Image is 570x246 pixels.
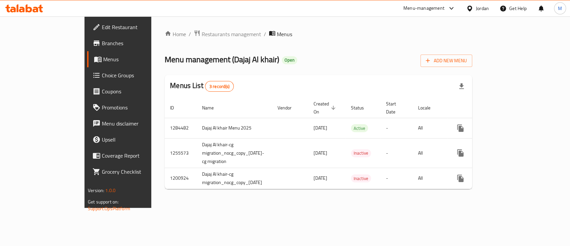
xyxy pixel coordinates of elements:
[426,57,467,65] span: Add New Menu
[88,204,130,213] a: Support.OpsPlatform
[452,170,468,186] button: more
[351,149,371,157] span: Inactive
[170,104,183,112] span: ID
[87,67,180,83] a: Choice Groups
[87,115,180,132] a: Menu disclaimer
[102,23,174,31] span: Edit Restaurant
[403,4,444,12] div: Menu-management
[381,168,413,189] td: -
[351,175,371,182] span: Inactive
[88,197,119,206] span: Get support on:
[102,71,174,79] span: Choice Groups
[194,30,261,38] a: Restaurants management
[452,120,468,136] button: more
[165,168,197,189] td: 1200924
[277,104,300,112] span: Vendor
[314,174,327,182] span: [DATE]
[87,83,180,99] a: Coupons
[87,164,180,180] a: Grocery Checklist
[264,30,266,38] li: /
[105,186,116,195] span: 1.0.0
[314,124,327,132] span: [DATE]
[102,136,174,144] span: Upsell
[165,52,279,67] span: Menu management ( Dajaj Al khair )
[102,119,174,128] span: Menu disclaimer
[102,39,174,47] span: Branches
[418,104,439,112] span: Locale
[202,30,261,38] span: Restaurants management
[205,83,234,90] span: 3 record(s)
[351,104,373,112] span: Status
[87,99,180,115] a: Promotions
[87,132,180,148] a: Upsell
[87,148,180,164] a: Coverage Report
[420,55,472,67] button: Add New Menu
[468,170,485,186] button: Change Status
[277,30,292,38] span: Menus
[197,118,272,138] td: Dajaj Al khair Menu 2025
[102,87,174,95] span: Coupons
[165,98,522,189] table: enhanced table
[205,81,234,92] div: Total records count
[197,168,272,189] td: Dajaj Al khair-cg migration_nocg_copy_[DATE]
[197,138,272,168] td: Dajaj Al khair-cg migration_nocg_copy_[DATE]-cg migration
[170,81,234,92] h2: Menus List
[381,118,413,138] td: -
[165,118,197,138] td: 1284482
[413,118,447,138] td: All
[468,145,485,161] button: Change Status
[381,138,413,168] td: -
[103,55,174,63] span: Menus
[282,57,297,63] span: Open
[87,19,180,35] a: Edit Restaurant
[413,168,447,189] td: All
[87,51,180,67] a: Menus
[102,152,174,160] span: Coverage Report
[102,103,174,111] span: Promotions
[386,100,405,116] span: Start Date
[165,138,197,168] td: 1255573
[452,145,468,161] button: more
[314,100,338,116] span: Created On
[447,98,522,118] th: Actions
[88,186,104,195] span: Version:
[282,56,297,64] div: Open
[87,35,180,51] a: Branches
[314,149,327,157] span: [DATE]
[351,125,368,132] span: Active
[102,168,174,176] span: Grocery Checklist
[189,30,191,38] li: /
[202,104,222,112] span: Name
[453,78,469,94] div: Export file
[468,120,485,136] button: Change Status
[476,5,489,12] div: Jordan
[165,30,472,38] nav: breadcrumb
[413,138,447,168] td: All
[558,5,562,12] span: M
